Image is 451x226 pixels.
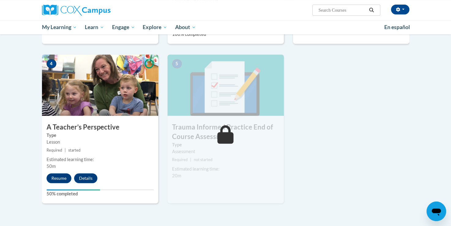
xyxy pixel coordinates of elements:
[42,5,111,16] img: Cox Campus
[190,157,191,162] span: |
[42,24,77,31] span: My Learning
[427,202,446,221] iframe: Button to launch messaging window
[108,20,139,34] a: Engage
[172,148,279,155] div: Assessment
[47,148,62,153] span: Required
[112,24,135,31] span: Engage
[42,122,158,132] h3: A Teacher’s Perspective
[171,20,200,34] a: About
[68,148,81,153] span: started
[139,20,171,34] a: Explore
[172,31,279,38] label: 100% completed
[81,20,108,34] a: Learn
[172,141,279,148] label: Type
[167,122,284,141] h3: Trauma Informed Practice End of Course Assessment
[65,148,66,153] span: |
[391,5,409,14] button: Account Settings
[42,55,158,116] img: Course Image
[367,6,376,14] button: Search
[47,173,71,183] button: Resume
[47,189,100,190] div: Your progress
[74,173,97,183] button: Details
[172,173,181,178] span: 20m
[143,24,167,31] span: Explore
[47,132,154,139] label: Type
[85,24,104,31] span: Learn
[172,157,188,162] span: Required
[175,24,196,31] span: About
[318,6,367,14] input: Search Courses
[167,55,284,116] img: Course Image
[47,139,154,145] div: Lesson
[38,20,81,34] a: My Learning
[47,59,56,68] span: 4
[194,157,212,162] span: not started
[33,20,419,34] div: Main menu
[42,5,158,16] a: Cox Campus
[47,190,154,197] label: 50% completed
[172,59,182,68] span: 5
[384,24,410,30] span: En español
[47,164,56,169] span: 50m
[172,166,279,172] div: Estimated learning time:
[380,21,414,34] a: En español
[47,156,154,163] div: Estimated learning time:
